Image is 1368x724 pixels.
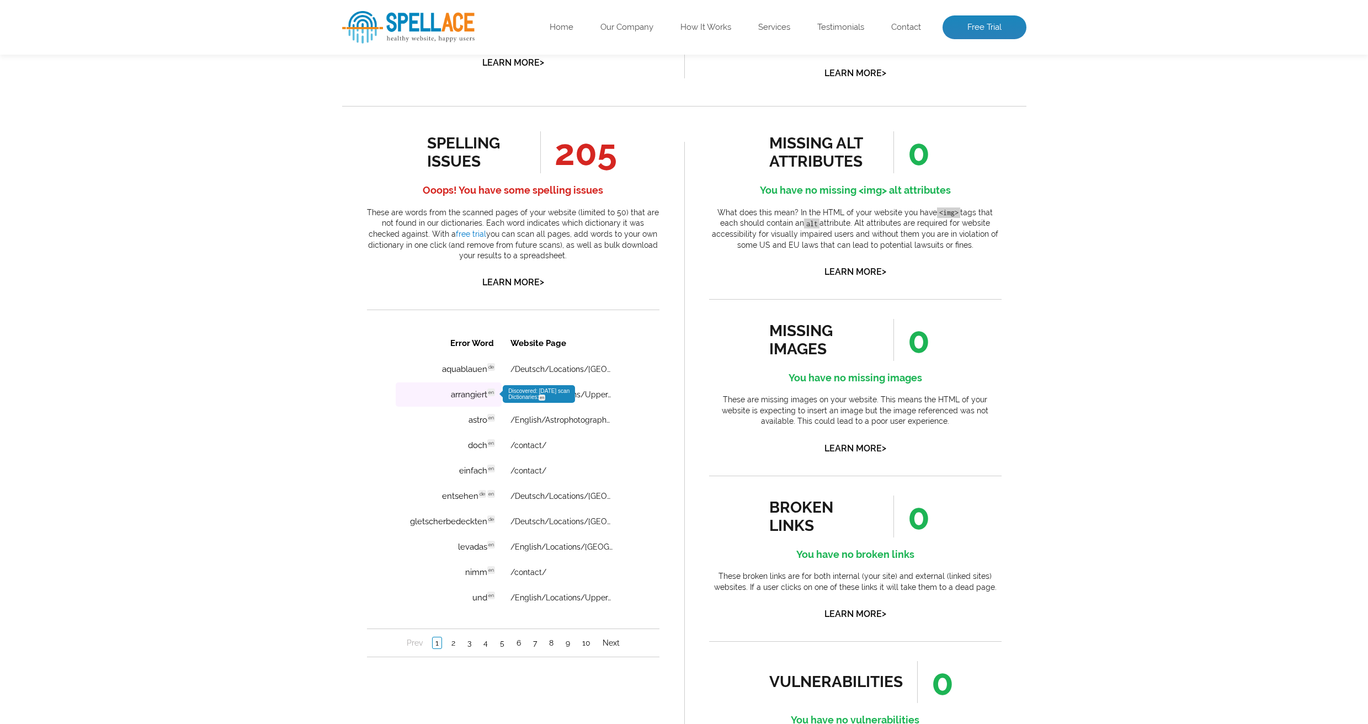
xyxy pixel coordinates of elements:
a: 3 [98,308,107,319]
a: free trial [456,230,486,238]
span: > [882,264,886,279]
a: Learn More> [824,609,886,619]
a: /Deutsch/Locations/[GEOGRAPHIC_DATA]/ [143,35,246,44]
span: de [111,161,119,168]
span: en [172,65,178,71]
span: de [120,34,128,41]
div: spelling issues [427,134,527,171]
span: 0 [893,319,930,361]
td: aquablauen [29,28,135,52]
a: Services [758,22,790,33]
span: en [120,135,128,143]
span: 205 [540,131,617,173]
a: 1 [65,307,75,320]
code: <img> [937,207,960,218]
td: und [29,256,135,280]
td: gletscherbedeckten [29,180,135,204]
a: 2 [82,308,91,319]
span: > [882,65,886,81]
a: Free Trial [943,15,1026,40]
span: en [120,262,128,270]
span: 0 [893,496,930,537]
td: doch [29,104,135,128]
div: missing images [769,322,869,358]
a: Learn More> [482,277,544,288]
span: en [120,110,128,118]
code: alt [804,219,819,229]
a: Next [233,308,255,319]
h4: Ooops! You have some spelling issues [367,182,659,199]
p: These are missing images on your website. This means the HTML of your website is expecting to ins... [709,395,1002,427]
a: Learn More> [824,267,886,277]
a: 9 [196,308,206,319]
a: /contact/ [143,238,179,247]
th: Error Word [29,1,135,26]
a: /English/Locations/Upper-[GEOGRAPHIC_DATA]-Baroque/ [143,264,246,273]
th: Website Page [136,1,264,26]
a: /English/Astrophotography/ [143,86,246,95]
a: Learn More> [824,68,886,78]
a: Contact [891,22,921,33]
span: > [540,274,544,290]
p: These broken links are for both internal (your site) and external (linked sites) websites. If a u... [709,571,1002,593]
a: Home [550,22,573,33]
a: 10 [212,308,226,319]
span: 0 [893,131,930,173]
td: entsehen [29,155,135,179]
span: > [882,606,886,621]
div: missing alt attributes [769,134,869,171]
span: en [120,84,128,92]
td: arrangiert [29,53,135,77]
h4: You have no missing images [709,369,1002,387]
h4: You have no broken links [709,546,1002,563]
td: nimm [29,231,135,255]
p: These are words from the scanned pages of your website (limited to 50) that are not found in our ... [367,207,659,262]
a: 8 [179,308,189,319]
td: einfach [29,129,135,153]
a: Testimonials [817,22,864,33]
a: /contact/ [143,111,179,120]
td: levadas [29,205,135,230]
a: Learn More> [482,57,544,68]
span: en [120,59,128,67]
a: 4 [114,308,124,319]
a: /Deutsch/Locations/[GEOGRAPHIC_DATA]-[GEOGRAPHIC_DATA]/ [143,162,246,171]
td: astro [29,78,135,103]
a: Our Company [600,22,653,33]
span: > [540,55,544,70]
img: SpellAce [342,11,475,44]
a: How It Works [680,22,731,33]
span: en [120,237,128,244]
span: > [882,440,886,456]
span: 0 [917,661,954,703]
span: en [120,211,128,219]
div: broken links [769,498,869,535]
a: 6 [147,308,157,319]
span: en [120,161,128,168]
a: /English/Locations/[GEOGRAPHIC_DATA]/ [143,213,246,222]
span: de [120,186,128,194]
a: /Deutsch/Locations/[GEOGRAPHIC_DATA]/ [143,188,246,196]
a: 7 [163,308,173,319]
h4: You have no missing <img> alt attributes [709,182,1002,199]
div: vulnerabilities [769,673,903,691]
span: Discovered: [DATE] scan Dictionaries: [141,58,203,71]
a: 5 [130,308,140,319]
p: What does this mean? In the HTML of your website you have tags that each should contain an attrib... [709,207,1002,251]
a: Learn More> [824,443,886,454]
a: /contact/ [143,137,179,146]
